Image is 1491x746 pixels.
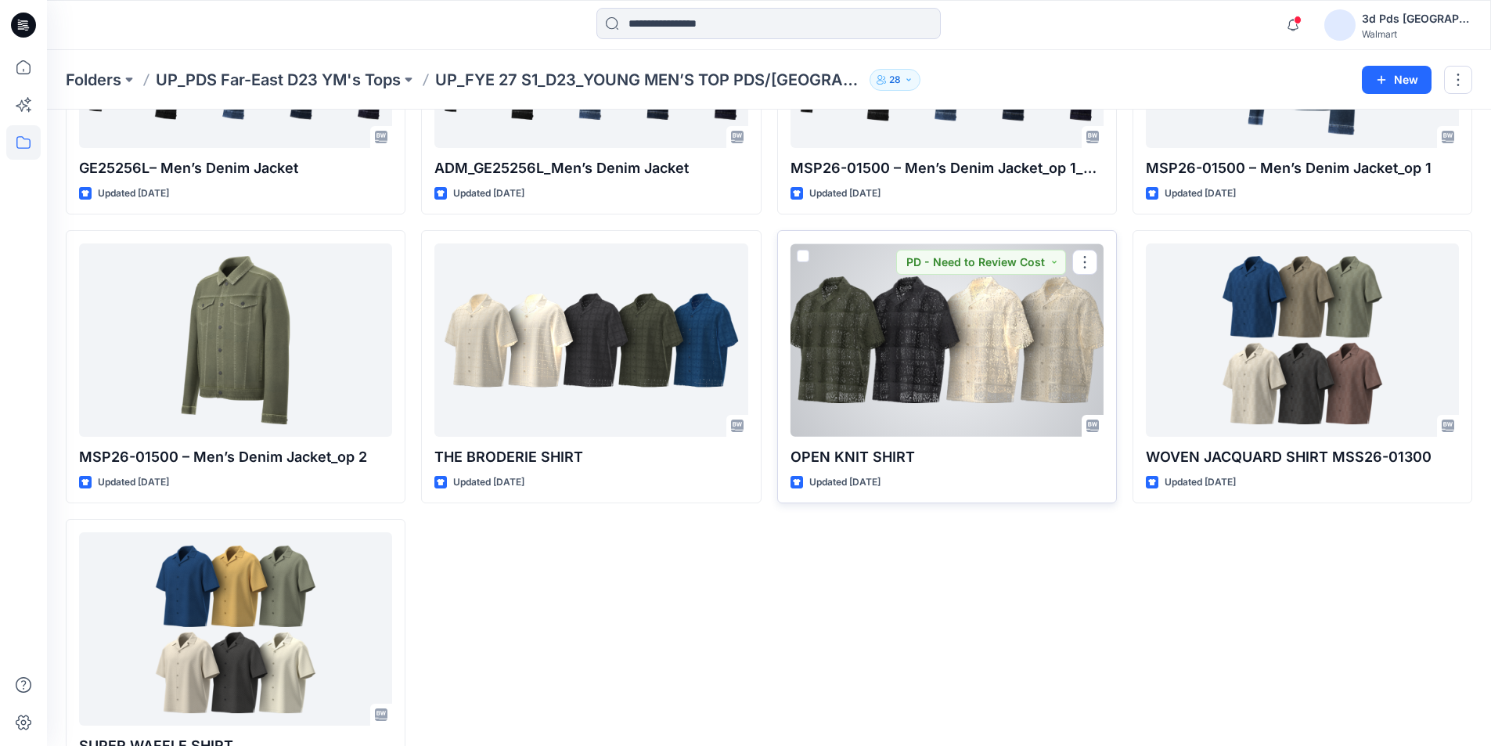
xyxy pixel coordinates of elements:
p: Updated [DATE] [98,186,169,202]
p: Updated [DATE] [98,474,169,491]
p: Updated [DATE] [1165,186,1236,202]
div: Walmart [1362,28,1471,40]
a: UP_PDS Far-East D23 YM's Tops [156,69,401,91]
p: MSP26-01500 – Men’s Denim Jacket_op 1_RECOLOR [791,157,1104,179]
p: 28 [889,71,901,88]
a: WOVEN JACQUARD SHIRT MSS26-01300 [1146,243,1459,437]
p: ADM_GE25256L_Men’s Denim Jacket [434,157,747,179]
a: MSP26-01500 – Men’s Denim Jacket_op 2 [79,243,392,437]
p: MSP26-01500 – Men’s Denim Jacket_op 2 [79,446,392,468]
p: Updated [DATE] [809,474,881,491]
p: MSP26-01500 – Men’s Denim Jacket_op 1 [1146,157,1459,179]
a: SUPER WAFFLE SHIRT [79,532,392,726]
div: 3d Pds [GEOGRAPHIC_DATA] [1362,9,1471,28]
p: GE25256L– Men’s Denim Jacket [79,157,392,179]
a: THE BRODERIE SHIRT [434,243,747,437]
p: Updated [DATE] [1165,474,1236,491]
button: New [1362,66,1432,94]
p: OPEN KNIT SHIRT [791,446,1104,468]
button: 28 [870,69,920,91]
a: Folders [66,69,121,91]
a: OPEN KNIT SHIRT [791,243,1104,437]
p: Updated [DATE] [453,186,524,202]
p: UP_FYE 27 S1_D23_YOUNG MEN’S TOP PDS/[GEOGRAPHIC_DATA] [435,69,863,91]
p: WOVEN JACQUARD SHIRT MSS26-01300 [1146,446,1459,468]
p: THE BRODERIE SHIRT [434,446,747,468]
img: avatar [1324,9,1356,41]
p: Updated [DATE] [809,186,881,202]
p: Updated [DATE] [453,474,524,491]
